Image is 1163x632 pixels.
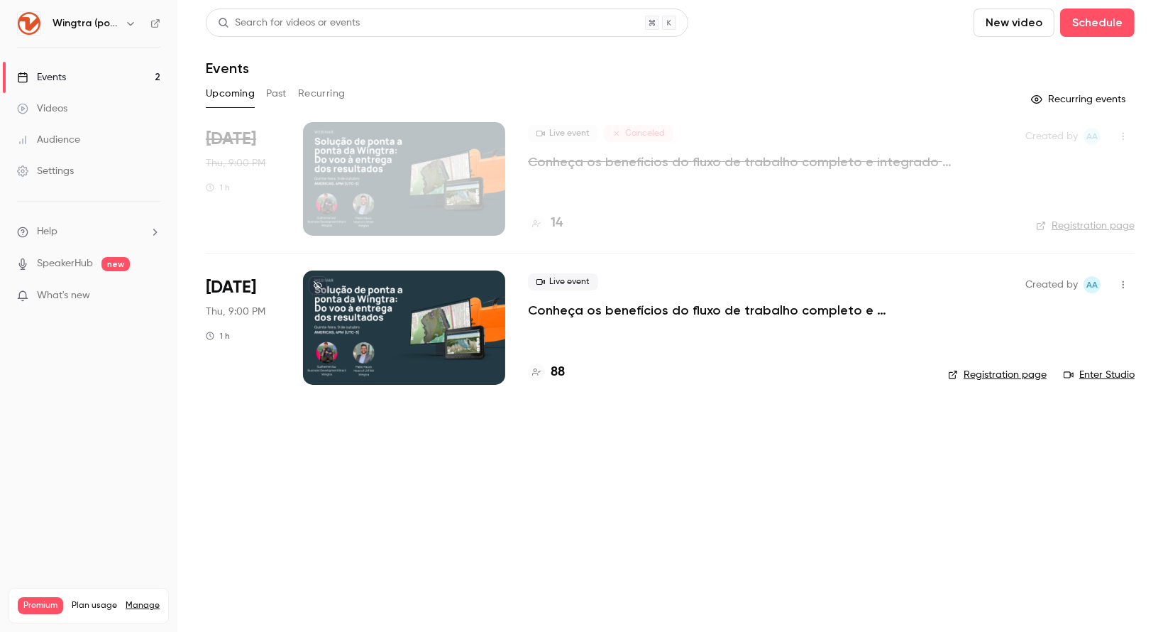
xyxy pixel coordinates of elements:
div: Events [17,70,66,85]
div: Oct 9 Thu, 4:00 PM (America/Sao Paulo) [206,271,280,384]
a: Registration page [948,368,1047,382]
div: Settings [17,164,74,178]
button: New video [974,9,1054,37]
div: Videos [17,102,67,116]
span: Premium [18,597,63,614]
a: Conheça os benefícios do fluxo de trabalho completo e integrado da Wingtra en [GEOGRAPHIC_DATA] [528,153,954,170]
a: Conheça os benefícios do fluxo de trabalho completo e integrado da Wingtra en [GEOGRAPHIC_DATA] [528,302,925,319]
button: Recurring events [1025,88,1135,111]
span: Thu, 9:00 PM [206,156,265,170]
span: Help [37,224,57,239]
div: Audience [17,133,80,147]
span: Plan usage [72,600,117,611]
span: Created by [1025,128,1078,145]
a: Manage [126,600,160,611]
span: Andy Ainsworth [1084,128,1101,145]
img: Wingtra (português) [18,12,40,35]
a: SpeakerHub [37,256,93,271]
span: What's new [37,288,90,303]
h4: 88 [551,363,565,382]
h6: Wingtra (português) [53,16,119,31]
h1: Events [206,60,249,77]
span: AA [1086,128,1098,145]
li: help-dropdown-opener [17,224,160,239]
a: Registration page [1036,219,1135,233]
div: Oct 9 Thu, 4:00 PM (America/Buenos Aires) [206,122,280,236]
div: Search for videos or events [218,16,360,31]
span: Andy Ainsworth [1084,276,1101,293]
span: Canceled [604,125,673,142]
span: Thu, 9:00 PM [206,305,265,319]
button: Upcoming [206,82,255,105]
a: 14 [528,214,563,233]
div: 1 h [206,330,230,342]
a: Enter Studio [1064,368,1135,382]
button: Past [266,82,287,105]
a: 88 [528,363,565,382]
span: AA [1086,276,1098,293]
div: 1 h [206,182,230,193]
span: [DATE] [206,276,256,299]
span: new [101,257,130,271]
span: Live event [528,273,598,290]
span: Created by [1025,276,1078,293]
span: Live event [528,125,598,142]
h4: 14 [551,214,563,233]
span: [DATE] [206,128,256,151]
button: Schedule [1060,9,1135,37]
button: Recurring [298,82,346,105]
